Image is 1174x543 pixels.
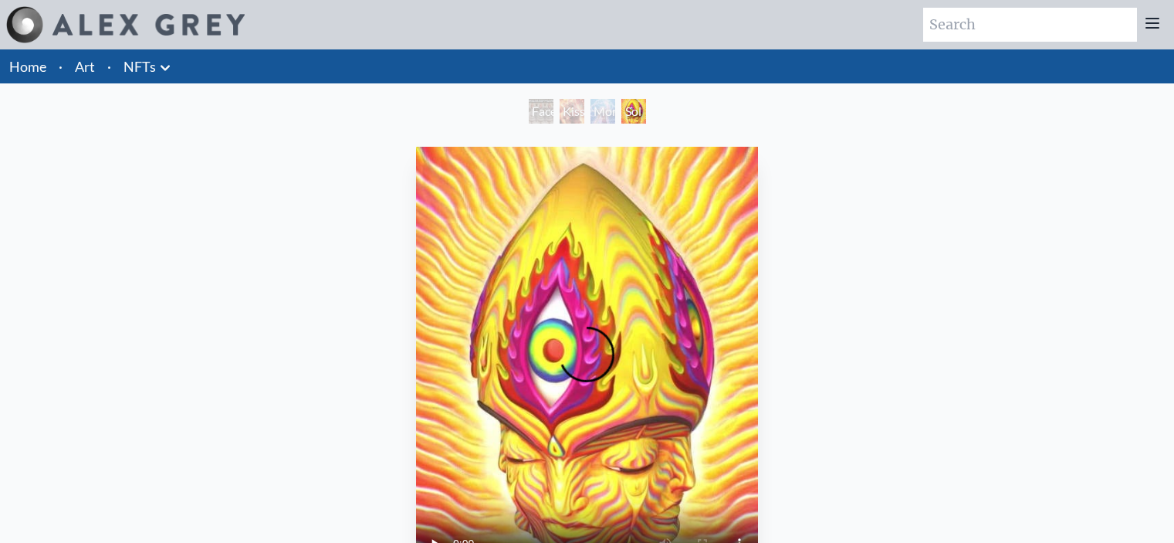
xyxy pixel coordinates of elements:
li: · [101,49,117,83]
a: NFTs [123,56,156,77]
div: Kissing [560,99,584,124]
li: · [52,49,69,83]
div: Faces of Entheon [529,99,553,124]
div: Sol Invictus [621,99,646,124]
div: Monochord [590,99,615,124]
a: Art [75,56,95,77]
input: Search [923,8,1137,42]
a: Home [9,58,46,75]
